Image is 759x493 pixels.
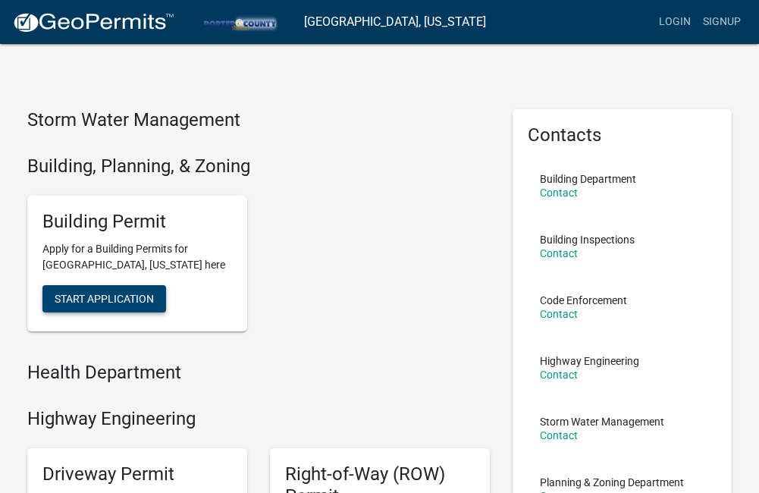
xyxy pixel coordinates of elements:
a: Contact [540,247,578,259]
h5: Building Permit [42,211,232,233]
p: Planning & Zoning Department [540,477,684,488]
span: Start Application [55,293,154,305]
h4: Storm Water Management [27,109,490,131]
h5: Driveway Permit [42,463,232,485]
p: Building Inspections [540,234,635,245]
h4: Highway Engineering [27,408,490,430]
p: Highway Engineering [540,356,639,366]
h4: Health Department [27,362,490,384]
p: Building Department [540,174,636,184]
button: Start Application [42,285,166,312]
a: Contact [540,187,578,199]
p: Storm Water Management [540,416,664,427]
h4: Building, Planning, & Zoning [27,155,490,177]
p: Code Enforcement [540,295,627,306]
a: Contact [540,308,578,320]
img: Porter County, Indiana [187,11,292,32]
a: Signup [697,8,747,36]
a: Contact [540,369,578,381]
a: [GEOGRAPHIC_DATA], [US_STATE] [304,9,486,35]
h5: Contacts [528,124,717,146]
p: Apply for a Building Permits for [GEOGRAPHIC_DATA], [US_STATE] here [42,241,232,273]
a: Login [653,8,697,36]
a: Contact [540,429,578,441]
